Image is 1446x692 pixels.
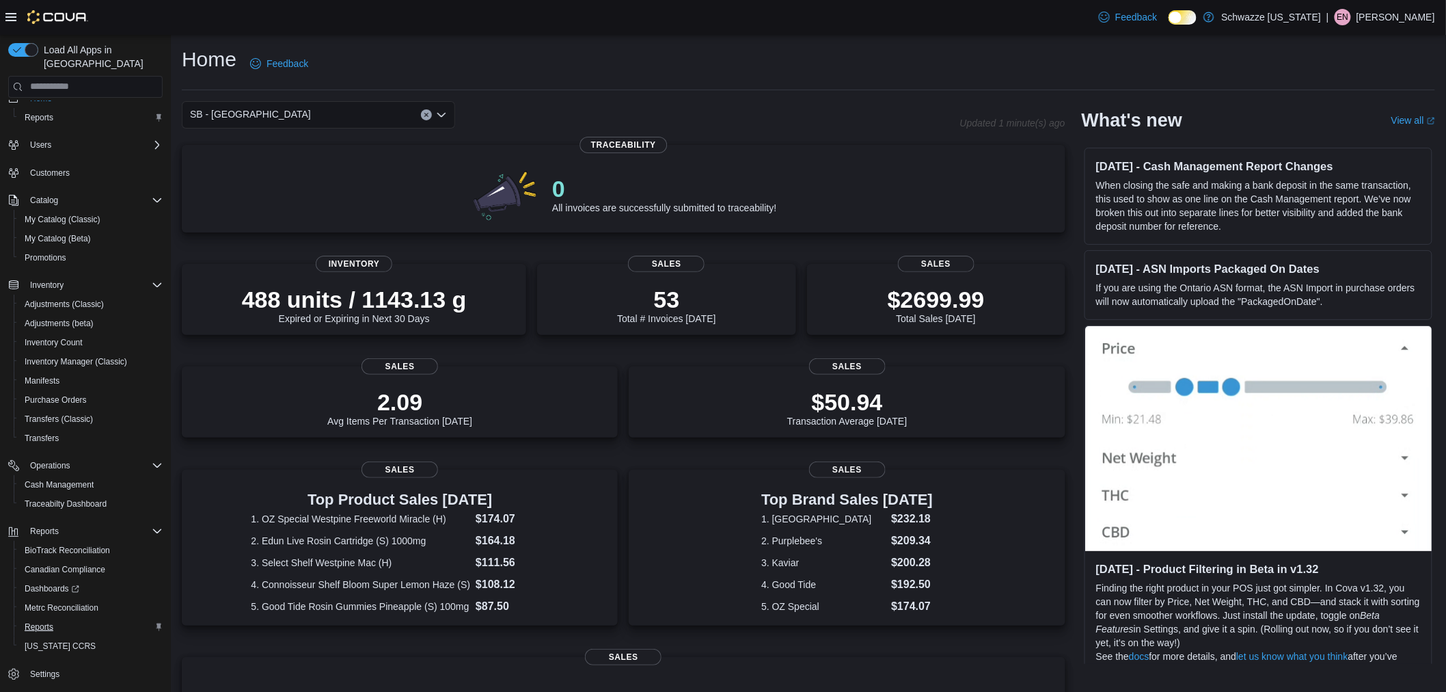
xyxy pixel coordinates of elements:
p: 0 [552,175,776,202]
span: Traceabilty Dashboard [25,498,107,509]
button: Metrc Reconciliation [14,598,168,617]
button: Adjustments (Classic) [14,295,168,314]
a: Inventory Count [19,334,88,351]
span: Reports [25,112,53,123]
span: Cash Management [25,479,94,490]
a: [US_STATE] CCRS [19,638,101,654]
span: Inventory Count [25,337,83,348]
span: Reports [25,523,163,540]
div: Total Sales [DATE] [888,286,985,324]
span: Metrc Reconciliation [25,602,98,613]
span: Transfers [19,430,163,447]
span: Dashboards [25,583,79,594]
img: 0 [470,167,541,222]
a: Cash Management [19,477,99,493]
button: Customers [3,163,168,183]
button: Operations [3,456,168,475]
button: Reports [25,523,64,540]
span: Inventory Count [19,334,163,351]
a: Reports [19,109,59,126]
span: BioTrack Reconciliation [19,542,163,559]
a: View allExternal link [1391,115,1435,126]
span: BioTrack Reconciliation [25,545,110,556]
a: docs [1129,651,1149,662]
button: Traceabilty Dashboard [14,494,168,514]
p: 2.09 [327,388,472,416]
span: My Catalog (Classic) [25,214,100,225]
div: Evalise Nieves [1335,9,1351,25]
h1: Home [182,46,236,73]
button: Inventory Manager (Classic) [14,352,168,371]
span: Load All Apps in [GEOGRAPHIC_DATA] [38,43,163,70]
span: Sales [585,649,661,665]
span: Transfers (Classic) [19,411,163,427]
dt: 1. [GEOGRAPHIC_DATA] [761,512,886,526]
dd: $87.50 [476,598,549,615]
span: Promotions [19,250,163,266]
button: Promotions [14,248,168,267]
a: My Catalog (Beta) [19,230,96,247]
p: | [1326,9,1329,25]
p: 488 units / 1143.13 g [242,286,467,313]
dt: 2. Purplebee's [761,534,886,548]
span: Settings [30,669,59,680]
button: Inventory Count [14,333,168,352]
span: Canadian Compliance [25,564,105,575]
a: Manifests [19,373,65,389]
span: Adjustments (beta) [19,315,163,332]
button: Open list of options [436,109,447,120]
button: Catalog [25,192,64,209]
p: $2699.99 [888,286,985,313]
span: Users [30,139,51,150]
span: Inventory [25,277,163,293]
a: Traceabilty Dashboard [19,496,112,512]
span: SB - [GEOGRAPHIC_DATA] [190,106,311,122]
span: Inventory [30,280,64,291]
a: Purchase Orders [19,392,92,408]
span: Manifests [25,375,59,386]
input: Dark Mode [1169,10,1197,25]
span: My Catalog (Beta) [25,233,91,244]
span: Sales [809,462,886,478]
span: Inventory Manager (Classic) [25,356,127,367]
span: Canadian Compliance [19,561,163,578]
a: Dashboards [19,581,85,597]
h3: [DATE] - Product Filtering in Beta in v1.32 [1096,562,1421,576]
span: Sales [361,462,438,478]
dt: 2. Edun Live Rosin Cartridge (S) 1000mg [251,534,470,548]
span: Metrc Reconciliation [19,600,163,616]
a: Canadian Compliance [19,561,111,578]
span: My Catalog (Beta) [19,230,163,247]
p: When closing the safe and making a bank deposit in the same transaction, this used to show as one... [1096,178,1421,233]
span: Feedback [1115,10,1157,24]
a: Transfers (Classic) [19,411,98,427]
span: Traceability [580,137,667,153]
dt: 5. OZ Special [761,600,886,613]
button: [US_STATE] CCRS [14,637,168,656]
dt: 4. Good Tide [761,578,886,591]
button: Clear input [421,109,432,120]
span: Sales [898,256,974,272]
p: Updated 1 minute(s) ago [960,118,1065,129]
span: Adjustments (beta) [25,318,94,329]
dd: $209.34 [891,533,933,549]
p: Finding the right product in your POS just got simpler. In Cova v1.32, you can now filter by Pric... [1096,581,1421,650]
h2: What's new [1082,109,1182,131]
span: Customers [30,168,70,178]
dt: 3. Kaviar [761,556,886,570]
button: Reports [14,108,168,127]
dd: $108.12 [476,576,549,593]
p: 53 [617,286,715,313]
dd: $232.18 [891,511,933,527]
p: If you are using the Ontario ASN format, the ASN Import in purchase orders will now automatically... [1096,281,1421,308]
button: Users [3,135,168,155]
span: Operations [30,460,70,471]
a: Reports [19,619,59,635]
span: Transfers (Classic) [25,414,93,425]
button: Purchase Orders [14,390,168,410]
dd: $111.56 [476,555,549,571]
button: Adjustments (beta) [14,314,168,333]
button: Transfers (Classic) [14,410,168,429]
dt: 4. Connoisseur Shelf Bloom Super Lemon Haze (S) [251,578,470,591]
button: Inventory [3,276,168,295]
